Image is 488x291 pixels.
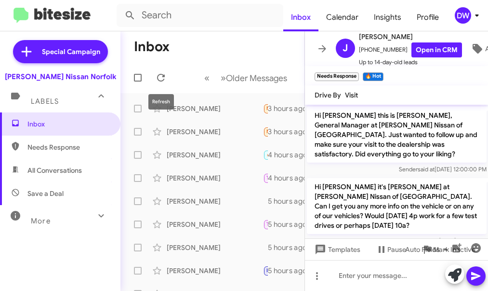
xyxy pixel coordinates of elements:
span: Try Pausing [266,175,294,181]
span: Templates [313,241,360,258]
div: 4 hours ago [268,173,315,183]
h1: Inbox [134,39,170,55]
div: 4 hours ago [268,150,315,160]
div: Good afternoon [PERSON_NAME] would like OTD numbers on Stock #: SN660023. [263,103,268,114]
span: [PHONE_NUMBER] [359,42,462,57]
a: Inbox [283,3,318,31]
button: DW [447,7,477,24]
div: 5 hours ago [268,266,315,276]
div: [PERSON_NAME] Nissan Norfolk [5,72,116,82]
span: Try Pausing [266,221,294,227]
div: [PERSON_NAME] [167,196,263,206]
span: said at [417,166,434,173]
div: DW [455,7,471,24]
p: Hi [PERSON_NAME] this is [PERSON_NAME], General Manager at [PERSON_NAME] Nissan of [GEOGRAPHIC_DA... [307,107,487,163]
span: [PERSON_NAME] [359,31,462,42]
button: Templates [305,241,368,258]
a: Profile [409,3,447,31]
p: Hi [PERSON_NAME] it's [PERSON_NAME] at [PERSON_NAME] Nissan of [GEOGRAPHIC_DATA]. Can I get you a... [307,178,487,234]
small: 🔥 Hot [363,72,383,81]
span: Save a Deal [27,189,64,198]
div: Did you want to stop by to see what we can offer you ? [263,243,268,252]
span: Needs Response [27,142,109,152]
button: Previous [198,68,215,88]
span: More [31,217,51,225]
span: « [204,72,210,84]
span: Sender [DATE] 12:00:00 PM [398,166,486,173]
span: Important [266,267,291,274]
div: [PERSON_NAME] [167,266,263,276]
button: Pause [368,241,414,258]
div: [PERSON_NAME] [167,104,263,113]
span: Drive By [315,91,341,99]
div: 5 hours ago [268,243,315,252]
span: J [343,41,348,56]
small: Needs Response [315,72,359,81]
div: It's too long for me. Besides, I've already been there with my wife and she bought a 2025 Nissan ... [263,126,268,137]
span: Auto Fields [405,241,451,258]
div: 3 hours ago [268,127,315,137]
div: [PERSON_NAME] [167,243,263,252]
a: Calendar [318,3,366,31]
div: [PERSON_NAME] [167,150,263,160]
span: Sender [DATE] 11:16:13 AM [403,237,486,244]
span: Needs Response [266,105,307,111]
span: All Conversations [27,166,82,175]
div: Ok no worries [263,219,268,230]
a: Open in CRM [411,42,462,57]
span: Up to 14-day-old leads [359,57,462,67]
div: [PERSON_NAME] [167,127,263,137]
div: 5 hours ago [268,220,315,229]
button: Next [215,68,293,88]
span: Labels [31,97,59,106]
span: 🔥 Hot [266,152,283,158]
span: Older Messages [226,73,287,83]
span: » [221,72,226,84]
div: Refresh [148,94,174,110]
div: ​👍​ to “ Hi [PERSON_NAME] it's [PERSON_NAME] at [PERSON_NAME] Nissan of [GEOGRAPHIC_DATA]. I just... [263,149,268,160]
div: Sorry, decided on a different truck [263,196,268,206]
span: Special Campaign [42,47,100,56]
div: [PERSON_NAME] [167,220,263,229]
span: Inbox [27,119,109,129]
div: 5 hours ago [268,196,315,206]
button: Auto Fields [397,241,459,258]
a: Insights [366,3,409,31]
nav: Page navigation example [199,68,293,88]
input: Search [117,4,283,27]
div: [PERSON_NAME] [167,173,263,183]
a: Special Campaign [13,40,108,63]
span: Needs Response [266,128,307,135]
div: May I ask what has changed ? [263,265,268,276]
span: said at [422,237,438,244]
div: 3 hours ago [268,104,315,113]
div: Yes, I'm keeping the Tahoe for now [263,172,268,183]
span: Visit [345,91,358,99]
